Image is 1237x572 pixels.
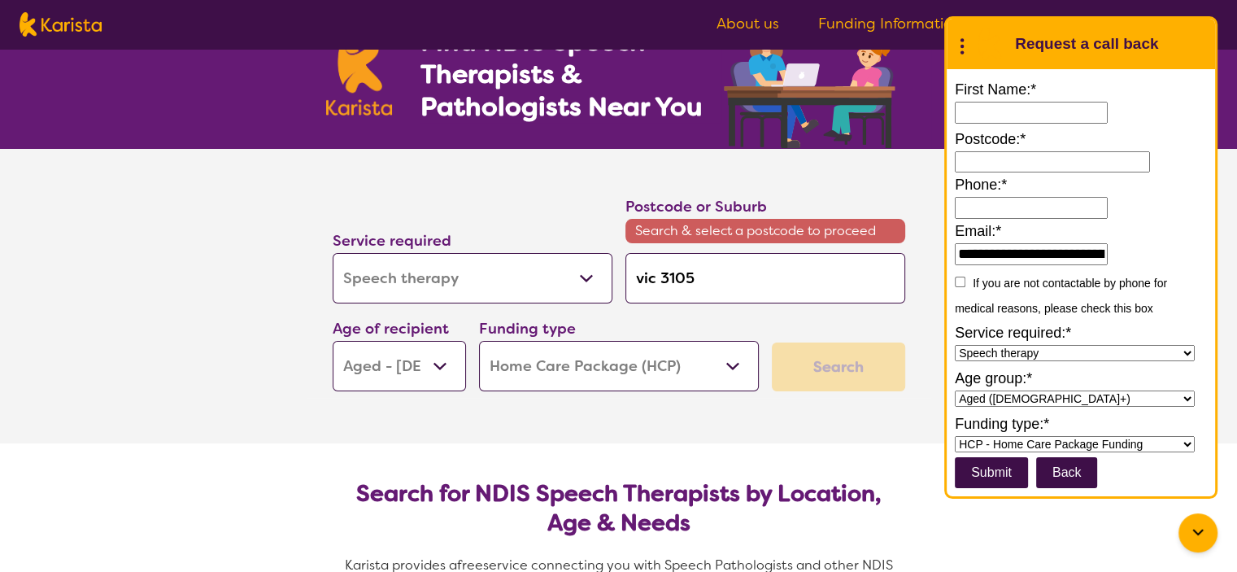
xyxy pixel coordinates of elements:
[479,319,576,338] label: Funding type
[1015,32,1158,56] h1: Request a call back
[955,277,1167,315] label: If you are not contactable by phone for medical reasons, please check this box
[818,14,978,33] a: Funding Information
[711,7,912,149] img: speech-therapy
[717,14,779,33] a: About us
[346,479,892,538] h2: Search for NDIS Speech Therapists by Location, Age & Needs
[625,253,905,303] input: Type
[955,366,1207,391] label: Age group:*
[1036,457,1098,488] button: Back
[955,321,1207,345] label: Service required:*
[973,28,1005,60] img: Karista
[955,457,1028,488] input: Submit
[20,12,102,37] img: Karista logo
[955,219,1207,243] label: Email:*
[955,151,1150,173] input: Enter a 4-digit postcode
[333,319,449,338] label: Age of recipient
[1017,14,1108,33] a: For Providers
[333,231,451,251] label: Service required
[955,77,1207,102] label: First Name:*
[1147,14,1178,33] a: Blog
[625,197,767,216] label: Postcode or Suburb
[955,172,1207,197] label: Phone:*
[326,28,393,116] img: Karista logo
[955,127,1207,151] label: Postcode:*
[955,412,1207,436] label: Funding type:*
[420,25,721,123] h1: Find NDIS Speech Therapists & Pathologists Near You
[625,219,905,243] span: Search & select a postcode to proceed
